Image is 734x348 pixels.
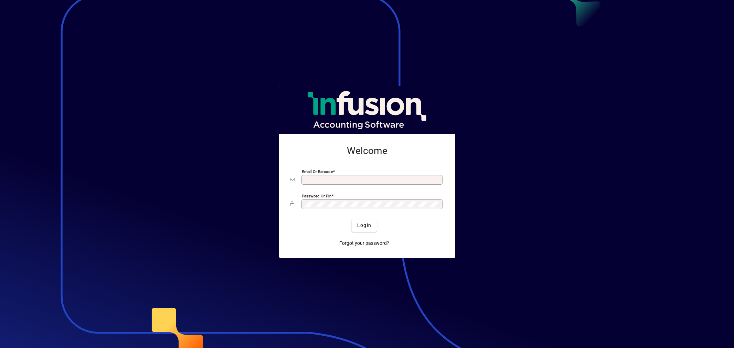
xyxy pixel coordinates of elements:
[339,240,389,247] span: Forgot your password?
[290,145,444,157] h2: Welcome
[357,222,371,229] span: Login
[352,219,377,232] button: Login
[302,169,333,174] mat-label: Email or Barcode
[302,193,331,198] mat-label: Password or Pin
[337,237,392,250] a: Forgot your password?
